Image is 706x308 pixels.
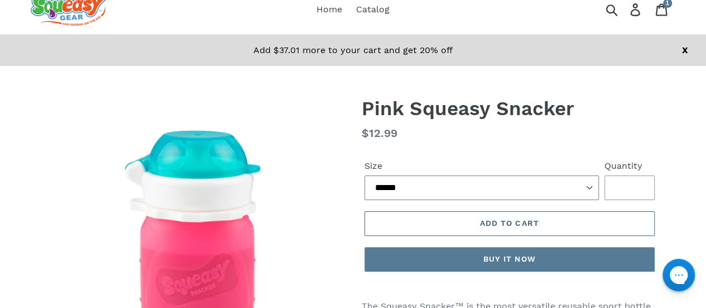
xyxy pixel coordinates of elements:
span: Catalog [356,4,390,15]
h1: Pink Squeasy Snacker [362,97,657,120]
label: Size [364,159,599,173]
a: Catalog [350,1,395,18]
span: Add to cart [479,219,539,228]
label: Quantity [604,159,655,173]
span: $12.99 [362,126,397,140]
span: Home [316,4,342,15]
a: Home [311,1,348,18]
button: Add to cart [364,211,655,236]
button: Buy it now [364,247,655,272]
a: X [682,45,688,55]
